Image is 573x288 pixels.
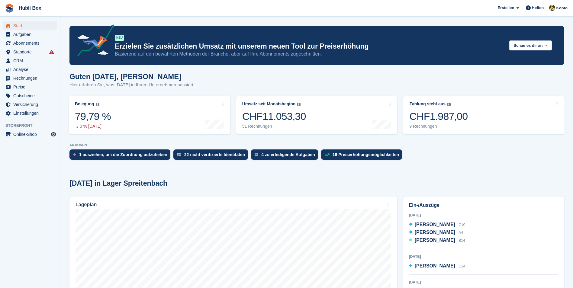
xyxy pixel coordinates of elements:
[255,153,258,156] img: task-75834270c22a3079a89374b754ae025e5fb1db73e45f91037f5363f120a921f8.svg
[409,280,558,285] div: [DATE]
[403,96,565,134] a: Zahlung steht aus CHF1.987,00 9 Rechnungen
[75,101,94,107] div: Belegung
[409,254,558,259] div: [DATE]
[3,21,57,30] a: menu
[415,222,455,227] span: [PERSON_NAME]
[3,91,57,100] a: menu
[459,223,465,227] span: C10
[13,39,50,47] span: Abonnements
[75,110,111,123] div: 79,79 %
[556,5,568,11] span: Konto
[3,74,57,82] a: menu
[13,56,50,65] span: CRM
[3,39,57,47] a: menu
[73,153,76,156] img: move_outs_to_deallocate_icon-f764333ba52eb49d3ac5e1228854f67142a1ed5810a6f6cc68b1a99e826820c5.svg
[3,48,57,56] a: menu
[325,153,330,156] img: price_increase_opportunities-93ffe204e8149a01c8c9dc8f82e8f89637d9d84a8eef4429ea346261dce0b2c0.svg
[13,65,50,74] span: Analyse
[532,5,544,11] span: Helfen
[321,149,405,163] a: 16 Preiserhöhungsmöglichkeiten
[13,100,50,109] span: Versicherung
[16,3,44,13] a: Hubli Box
[50,131,57,138] a: Vorschau-Shop
[3,65,57,74] a: menu
[3,100,57,109] a: menu
[3,130,57,139] a: Speisekarte
[242,110,306,123] div: CHF11.053,30
[75,124,111,129] div: 0 % [DATE]
[409,229,463,237] a: [PERSON_NAME] A4
[409,202,558,209] h2: Ein-/Auszüge
[76,202,97,207] h2: Lageplan
[13,74,50,82] span: Rechnungen
[459,264,465,268] span: C34
[3,109,57,117] a: menu
[49,50,54,54] i: Es sind Fehler bei der Synchronisierung von Smart-Einträgen aufgetreten
[261,152,315,157] div: 4 zu erledigende Aufgaben
[13,130,50,139] span: Online-Shop
[69,96,230,134] a: Belegung 79,79 % 0 % [DATE]
[13,91,50,100] span: Gutscheine
[3,83,57,91] a: menu
[251,149,321,163] a: 4 zu erledigende Aufgaben
[115,42,504,51] p: Erzielen Sie zusätzlichen Umsatz mit unserem neuen Tool zur Preiserhöhung
[13,21,50,30] span: Start
[69,72,193,81] h1: Guten [DATE], [PERSON_NAME]
[173,149,251,163] a: 22 nicht verifizierte Identitäten
[409,262,465,270] a: [PERSON_NAME] C34
[409,101,446,107] div: Zahlung steht aus
[459,231,463,235] span: A4
[415,230,455,235] span: [PERSON_NAME]
[184,152,245,157] div: 22 nicht verifizierte Identitäten
[13,109,50,117] span: Einstellungen
[5,123,60,129] span: Storefront
[13,30,50,39] span: Aufgaben
[13,48,50,56] span: Standorte
[72,24,114,59] img: price-adjustments-announcement-icon-8257ccfd72463d97f412b2fc003d46551f7dbcb40ab6d574587a9cd5c0d94...
[5,4,14,13] img: stora-icon-8386f47178a22dfd0bd8f6a31ec36ba5ce8667c1dd55bd0f319d3a0aa187defe.svg
[242,101,296,107] div: Umsatz seit Monatsbeginn
[333,152,399,157] div: 16 Preiserhöhungsmöglichkeiten
[409,110,468,123] div: CHF1.987,00
[115,35,124,41] div: NEU
[549,5,555,11] img: Luca Space4you
[415,238,455,243] span: [PERSON_NAME]
[509,40,552,50] button: Schau es dir an →
[13,83,50,91] span: Preise
[96,103,99,106] img: icon-info-grey-7440780725fd019a000dd9b08b2336e03edf1995a4989e88bcd33f0948082b44.svg
[115,51,504,57] p: Basierend auf den bewährten Methoden der Branche, aber auf Ihre Abonnements zugeschnitten.
[297,103,301,106] img: icon-info-grey-7440780725fd019a000dd9b08b2336e03edf1995a4989e88bcd33f0948082b44.svg
[242,124,306,129] div: 51 Rechnungen
[69,143,564,147] p: AKTIONEN
[177,153,181,156] img: verify_identity-adf6edd0f0f0b5bbfe63781bf79b02c33cf7c696d77639b501bdc392416b5a36.svg
[447,103,451,106] img: icon-info-grey-7440780725fd019a000dd9b08b2336e03edf1995a4989e88bcd33f0948082b44.svg
[69,149,173,163] a: 1 ausziehen, um die Zuordnung aufzuheben
[415,263,455,268] span: [PERSON_NAME]
[69,82,193,88] p: Hier erfahren Sie, was [DATE] in Ihrem Unternehmen passiert
[3,30,57,39] a: menu
[409,237,465,245] a: [PERSON_NAME] B14
[459,238,465,243] span: B14
[3,56,57,65] a: menu
[79,152,167,157] div: 1 ausziehen, um die Zuordnung aufzuheben
[497,5,514,11] span: Erstellen
[409,213,558,218] div: [DATE]
[69,179,167,187] h2: [DATE] in Lager Spreitenbach
[409,124,468,129] div: 9 Rechnungen
[236,96,398,134] a: Umsatz seit Monatsbeginn CHF11.053,30 51 Rechnungen
[409,221,465,229] a: [PERSON_NAME] C10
